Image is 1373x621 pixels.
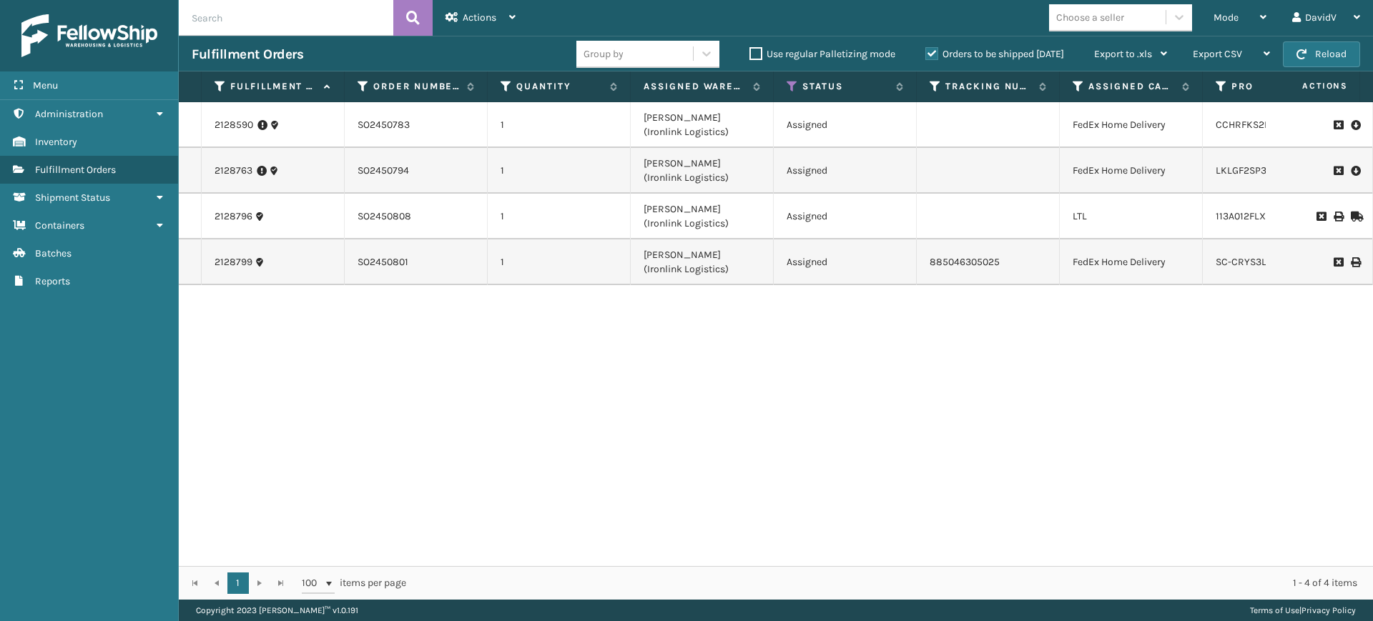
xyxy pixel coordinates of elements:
[945,80,1032,93] label: Tracking Number
[1216,119,1294,131] a: CCHRFKS2BGEVA
[1060,239,1203,285] td: FedEx Home Delivery
[463,11,496,24] span: Actions
[302,576,323,590] span: 100
[35,247,72,259] span: Batches
[1334,257,1342,267] i: Request to Be Cancelled
[35,164,116,176] span: Fulfillment Orders
[1216,164,1293,177] a: LKLGF2SP3OLV-C
[516,80,603,93] label: Quantity
[196,600,358,621] p: Copyright 2023 [PERSON_NAME]™ v 1.0.191
[631,102,774,148] td: [PERSON_NAME] (Ironlink Logistics)
[1334,166,1342,176] i: Request to Be Cancelled
[35,275,70,287] span: Reports
[192,46,303,63] h3: Fulfillment Orders
[1283,41,1360,67] button: Reload
[215,209,252,224] a: 2128796
[1334,120,1342,130] i: Request to Be Cancelled
[488,239,631,285] td: 1
[345,102,488,148] td: SO2450783
[631,239,774,285] td: [PERSON_NAME] (Ironlink Logistics)
[774,239,917,285] td: Assigned
[925,48,1064,60] label: Orders to be shipped [DATE]
[802,80,889,93] label: Status
[373,80,460,93] label: Order Number
[345,239,488,285] td: SO2450801
[749,48,895,60] label: Use regular Palletizing mode
[1301,605,1356,615] a: Privacy Policy
[215,255,252,269] a: 2128799
[215,118,253,132] a: 2128590
[774,148,917,194] td: Assigned
[1060,194,1203,239] td: LTL
[644,80,746,93] label: Assigned Warehouse
[1351,164,1359,178] i: Pull Label
[488,148,631,194] td: 1
[774,102,917,148] td: Assigned
[1216,256,1294,268] a: SC-CRYS3LU2012
[345,194,488,239] td: SO2450808
[1193,48,1242,60] span: Export CSV
[1216,210,1266,222] a: 113A012FLX
[1317,212,1325,222] i: Request to Be Cancelled
[215,164,252,178] a: 2128763
[1231,80,1318,93] label: Product SKU
[1250,600,1356,621] div: |
[1060,148,1203,194] td: FedEx Home Delivery
[1250,605,1299,615] a: Terms of Use
[345,148,488,194] td: SO2450794
[302,572,406,594] span: items per page
[426,576,1357,590] div: 1 - 4 of 4 items
[488,194,631,239] td: 1
[35,192,110,204] span: Shipment Status
[631,194,774,239] td: [PERSON_NAME] (Ironlink Logistics)
[1056,10,1124,25] div: Choose a seller
[930,256,1000,268] a: 885046305025
[1351,212,1359,222] i: Mark as Shipped
[1094,48,1152,60] span: Export to .xls
[1334,212,1342,222] i: Print BOL
[33,79,58,91] span: Menu
[230,80,317,93] label: Fulfillment Order Id
[227,572,249,594] a: 1
[774,194,917,239] td: Assigned
[1257,74,1357,98] span: Actions
[631,148,774,194] td: [PERSON_NAME] (Ironlink Logistics)
[35,108,103,120] span: Administration
[1088,80,1175,93] label: Assigned Carrier Service
[488,102,631,148] td: 1
[1214,11,1239,24] span: Mode
[21,14,157,57] img: logo
[584,46,624,61] div: Group by
[1351,118,1359,132] i: Pull Label
[1351,257,1359,267] i: Print Label
[1060,102,1203,148] td: FedEx Home Delivery
[35,219,84,232] span: Containers
[35,136,77,148] span: Inventory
